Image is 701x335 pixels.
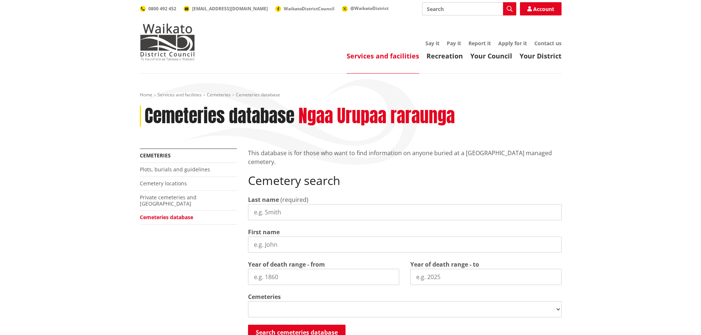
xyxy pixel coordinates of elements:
a: @WaikatoDistrict [342,5,389,11]
a: Home [140,92,152,98]
h2: Ngaa Urupaa raraunga [298,106,455,127]
label: Last name [248,195,279,204]
label: Cemeteries [248,292,281,301]
span: [EMAIL_ADDRESS][DOMAIN_NAME] [192,6,268,12]
a: 0800 492 452 [140,6,176,12]
a: Pay it [447,40,461,47]
label: First name [248,228,280,236]
h2: Cemetery search [248,174,562,188]
a: Cemeteries database [140,214,193,221]
a: Services and facilities [157,92,202,98]
a: Report it [468,40,491,47]
nav: breadcrumb [140,92,562,98]
a: Account [520,2,562,15]
a: Plots, burials and guidelines [140,166,210,173]
a: Your District [520,51,562,60]
a: Your Council [470,51,512,60]
label: Year of death range - to [410,260,479,269]
a: Apply for it [498,40,527,47]
input: e.g. 1860 [248,269,399,285]
input: e.g. Smith [248,204,562,220]
a: Cemeteries [140,152,171,159]
iframe: Messenger Launcher [667,304,694,331]
span: @WaikatoDistrict [350,5,389,11]
input: e.g. John [248,236,562,253]
a: Cemeteries [207,92,231,98]
a: Contact us [534,40,562,47]
a: Cemetery locations [140,180,187,187]
span: (required) [280,196,308,204]
h1: Cemeteries database [145,106,294,127]
p: This database is for those who want to find information on anyone buried at a [GEOGRAPHIC_DATA] m... [248,149,562,166]
input: Search input [422,2,516,15]
a: Say it [425,40,439,47]
label: Year of death range - from [248,260,325,269]
a: Private cemeteries and [GEOGRAPHIC_DATA] [140,194,197,207]
span: WaikatoDistrictCouncil [284,6,334,12]
a: WaikatoDistrictCouncil [275,6,334,12]
span: 0800 492 452 [148,6,176,12]
a: Services and facilities [347,51,419,60]
input: e.g. 2025 [410,269,562,285]
a: [EMAIL_ADDRESS][DOMAIN_NAME] [184,6,268,12]
a: Recreation [426,51,463,60]
img: Waikato District Council - Te Kaunihera aa Takiwaa o Waikato [140,24,195,60]
span: Cemeteries database [236,92,280,98]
